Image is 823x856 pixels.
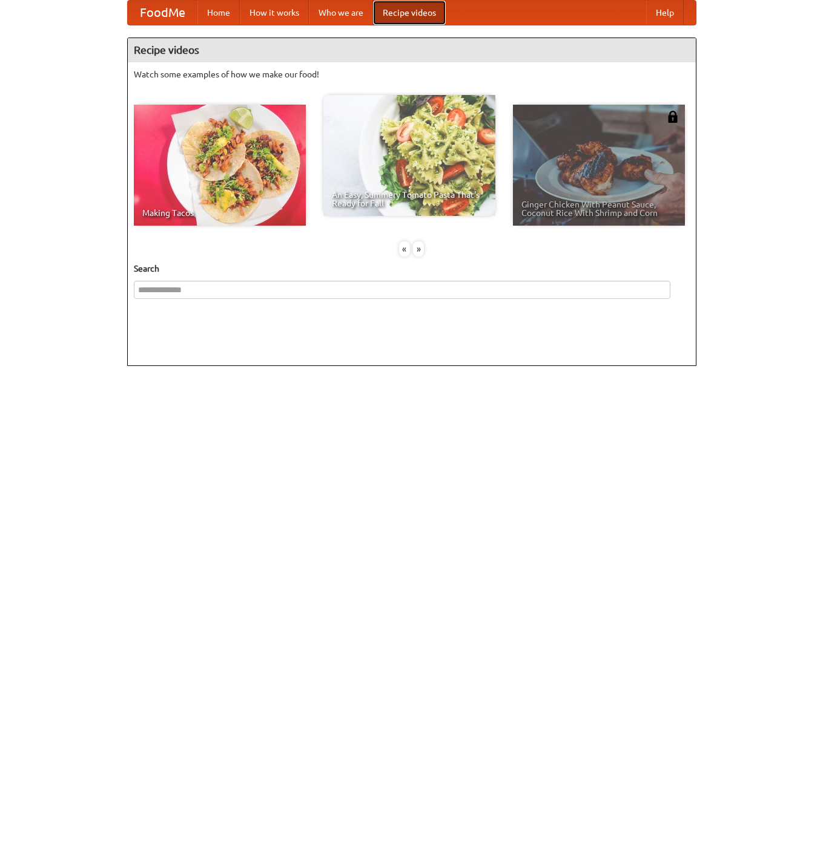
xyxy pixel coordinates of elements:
a: Recipe videos [373,1,446,25]
a: Help [646,1,684,25]
a: Home [197,1,240,25]
p: Watch some examples of how we make our food! [134,68,690,80]
div: « [399,241,410,256]
h5: Search [134,263,690,275]
div: » [413,241,424,256]
a: How it works [240,1,309,25]
a: Making Tacos [134,105,306,226]
span: An Easy, Summery Tomato Pasta That's Ready for Fall [332,191,487,207]
a: FoodMe [128,1,197,25]
span: Making Tacos [142,209,297,217]
a: An Easy, Summery Tomato Pasta That's Ready for Fall [323,95,495,216]
a: Who we are [309,1,373,25]
img: 483408.png [667,111,679,123]
h4: Recipe videos [128,38,696,62]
